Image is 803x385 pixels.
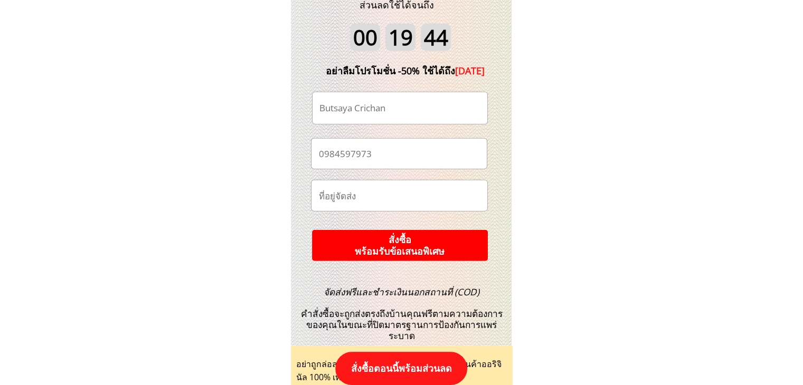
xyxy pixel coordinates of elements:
input: ชื่อ-นามสกุล [317,92,483,124]
input: ที่อยู่จัดส่ง [316,180,483,211]
h3: คำสั่งซื้อจะถูกส่งตรงถึงบ้านคุณฟรีตามความต้องการของคุณในขณะที่ปิดมาตรฐานการป้องกันการแพร่ระบาด [295,287,509,342]
div: อย่าลืมโปรโมชั่น -50% ใช้ได้ถึง [310,63,501,79]
p: สั่งซื้อ พร้อมรับข้อเสนอพิเศษ [311,230,488,261]
input: เบอร์โทรศัพท์ [316,139,482,169]
div: อย่าถูกล่อลวงโดยราคาถูก! Vistorin จำหน่ายสินค้าออริจินัล 100% เท่านั้น [296,358,507,384]
p: สั่งซื้อตอนนี้พร้อมส่วนลด [335,352,467,385]
span: [DATE] [455,64,485,77]
span: จัดส่งฟรีและชำระเงินนอกสถานที่ (COD) [324,286,479,298]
